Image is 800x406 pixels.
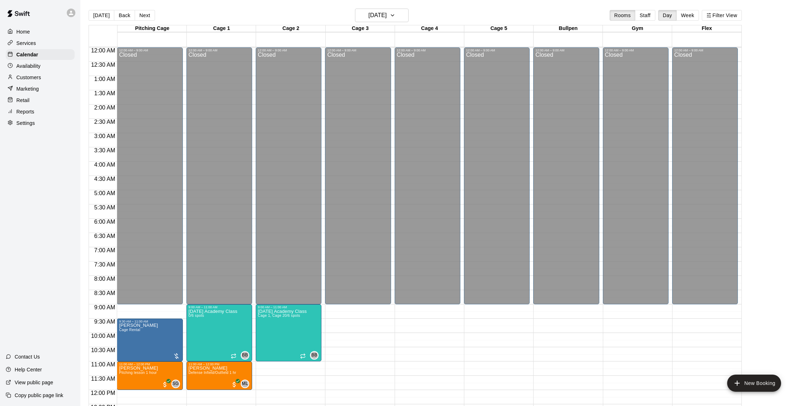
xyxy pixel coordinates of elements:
[16,51,38,58] p: Calendar
[135,10,155,21] button: Next
[355,9,409,22] button: [DATE]
[395,47,460,304] div: 12:00 AM – 9:00 AM: Closed
[189,305,250,309] div: 9:00 AM – 11:00 AM
[369,10,387,20] h6: [DATE]
[15,392,63,399] p: Copy public page link
[117,361,182,390] div: 11:00 AM – 12:00 PM: Pitching lesson 1 hour
[6,72,75,83] a: Customers
[727,375,781,392] button: add
[258,305,319,309] div: 9:00 AM – 11:00 AM
[89,390,117,396] span: 12:00 PM
[231,353,236,359] span: Recurring event
[117,319,182,361] div: 9:30 AM – 11:00 AM: Cage Rental
[674,49,736,52] div: 12:00 AM – 9:00 AM
[464,47,530,304] div: 12:00 AM – 9:00 AM: Closed
[92,76,117,82] span: 1:00 AM
[702,10,742,21] button: Filter View
[6,118,75,128] a: Settings
[6,95,75,106] a: Retail
[325,47,391,304] div: 12:00 AM – 9:00 AM: Closed
[189,362,250,366] div: 11:00 AM – 12:00 PM
[92,133,117,139] span: 3:00 AM
[244,380,249,388] span: Mike Livoti
[92,162,117,168] span: 4:00 AM
[186,47,252,304] div: 12:00 AM – 9:00 AM: Closed
[189,52,250,307] div: Closed
[256,304,321,361] div: 9:00 AM – 11:00 AM: Saturday Academy Class
[466,49,527,52] div: 12:00 AM – 9:00 AM
[92,119,117,125] span: 2:30 AM
[535,49,597,52] div: 12:00 AM – 9:00 AM
[92,105,117,111] span: 2:00 AM
[92,90,117,96] span: 1:30 AM
[92,304,117,310] span: 9:00 AM
[603,25,672,32] div: Gym
[310,351,319,360] div: Bucket Bucket
[16,62,41,70] p: Availability
[117,47,182,304] div: 12:00 AM – 9:00 AM: Closed
[89,10,114,21] button: [DATE]
[6,26,75,37] a: Home
[256,25,325,32] div: Cage 2
[92,190,117,196] span: 5:00 AM
[242,380,248,387] span: ML
[258,49,319,52] div: 12:00 AM – 9:00 AM
[258,52,319,307] div: Closed
[16,74,41,81] p: Customers
[92,233,117,239] span: 6:30 AM
[89,47,117,54] span: 12:00 AM
[15,379,53,386] p: View public page
[172,380,179,387] span: SG
[6,106,75,117] div: Reports
[533,47,599,304] div: 12:00 AM – 9:00 AM: Closed
[117,25,187,32] div: Pitching Cage
[189,371,236,375] span: Defense Infield/Outfield 1 hr
[16,120,35,127] p: Settings
[15,366,42,373] p: Help Center
[327,52,389,307] div: Closed
[6,38,75,49] div: Services
[672,25,741,32] div: Flex
[92,247,117,253] span: 7:00 AM
[6,83,75,94] a: Marketing
[171,380,180,388] div: Shaun Garceau
[16,108,34,115] p: Reports
[161,381,169,388] span: All customers have paid
[658,10,677,21] button: Day
[89,333,117,339] span: 10:00 AM
[672,47,738,304] div: 12:00 AM – 9:00 AM: Closed
[242,352,248,359] span: BB
[119,371,157,375] span: Pitching lesson 1 hour
[231,381,238,388] span: All customers have paid
[397,49,458,52] div: 12:00 AM – 9:00 AM
[6,61,75,71] div: Availability
[16,40,36,47] p: Services
[535,52,597,307] div: Closed
[187,25,256,32] div: Cage 1
[395,25,464,32] div: Cage 4
[674,52,736,307] div: Closed
[186,304,252,361] div: 9:00 AM – 11:00 AM: Saturday Academy Class
[397,52,458,307] div: Closed
[313,351,319,360] span: Bucket Bucket
[16,28,30,35] p: Home
[241,380,249,388] div: Mike Livoti
[92,290,117,296] span: 8:30 AM
[119,49,180,52] div: 12:00 AM – 9:00 AM
[605,49,666,52] div: 12:00 AM – 9:00 AM
[326,25,395,32] div: Cage 3
[119,328,140,332] span: Cage Rental
[119,362,180,366] div: 11:00 AM – 12:00 PM
[119,320,180,323] div: 9:30 AM – 11:00 AM
[174,380,180,388] span: Shaun Garceau
[464,25,534,32] div: Cage 5
[186,361,252,390] div: 11:00 AM – 12:00 PM: Defense Infield/Outfield 1 hr
[327,49,389,52] div: 12:00 AM – 9:00 AM
[92,262,117,268] span: 7:30 AM
[189,314,204,318] span: 0/6 spots filled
